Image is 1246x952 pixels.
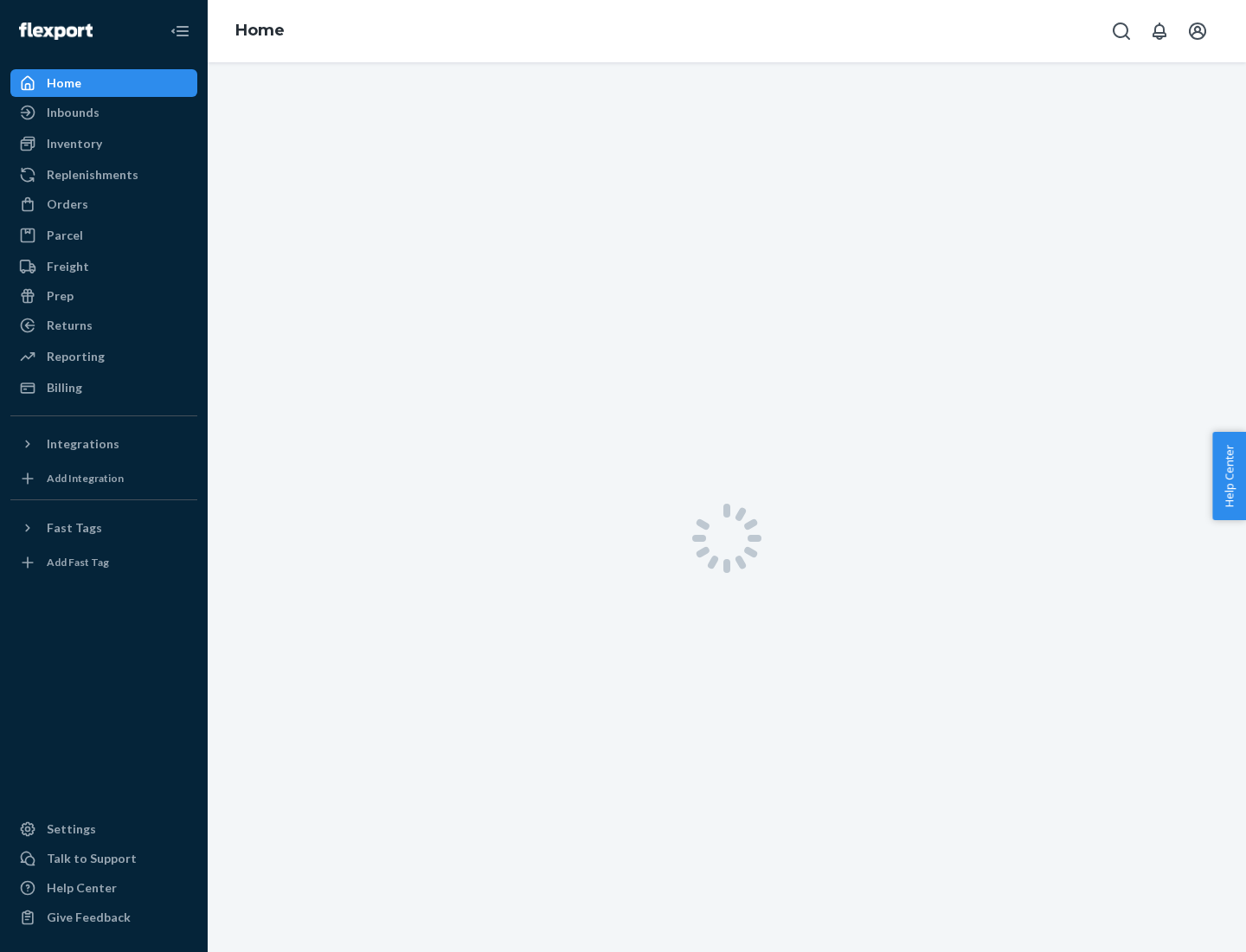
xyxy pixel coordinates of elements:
a: Add Fast Tag [10,549,197,576]
button: Close Navigation [163,14,197,48]
button: Open Search Box [1104,14,1139,48]
div: Orders [47,196,88,213]
div: Returns [47,317,93,334]
a: Prep [10,282,197,310]
ol: breadcrumbs [222,6,299,56]
div: Add Integration [47,471,124,486]
a: Home [235,21,285,40]
div: Fast Tags [47,519,102,537]
a: Help Center [10,874,197,902]
a: Inbounds [10,99,197,126]
div: Talk to Support [47,850,137,867]
div: Settings [47,820,96,838]
a: Add Integration [10,465,197,492]
a: Home [10,69,197,97]
div: Home [47,74,81,92]
div: Inventory [47,135,102,152]
div: Help Center [47,879,117,897]
button: Fast Tags [10,514,197,542]
button: Help Center [1212,432,1246,520]
div: Prep [47,287,74,305]
div: Replenishments [47,166,138,183]
div: Inbounds [47,104,100,121]
div: Billing [47,379,82,396]
div: Reporting [47,348,105,365]
button: Open account menu [1180,14,1215,48]
div: Freight [47,258,89,275]
img: Flexport logo [19,23,93,40]
a: Reporting [10,343,197,370]
a: Orders [10,190,197,218]
div: Add Fast Tag [47,555,109,569]
a: Returns [10,312,197,339]
a: Settings [10,815,197,843]
a: Talk to Support [10,845,197,872]
button: Integrations [10,430,197,458]
a: Freight [10,253,197,280]
div: Integrations [47,435,119,453]
a: Billing [10,374,197,402]
a: Replenishments [10,161,197,189]
button: Give Feedback [10,904,197,931]
div: Parcel [47,227,83,244]
a: Inventory [10,130,197,158]
button: Open notifications [1142,14,1177,48]
div: Give Feedback [47,909,131,926]
a: Parcel [10,222,197,249]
